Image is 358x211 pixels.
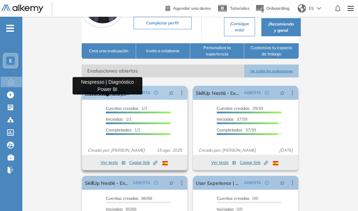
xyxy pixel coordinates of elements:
a: User Experience | Human Centered Design [196,176,241,190]
div: Nespresso | Diagnóstico Power BI [73,77,142,95]
button: Customiza tu espacio de trabajo [244,43,298,59]
span: 0/0 [217,196,258,201]
span: Cuentas creadas [106,196,139,201]
button: Ver todas las evaluaciones [244,65,298,77]
span: 88/88 [106,196,152,201]
span: ES [309,5,314,12]
span: Copiar link [129,159,157,166]
span: Evaluaciones abiertas [82,65,244,77]
span: 37/39 [217,116,247,122]
button: ¡Recomienda y gana! [261,18,301,36]
span: 1/1 [106,127,140,133]
img: Logo [1,5,43,13]
span: pushpin [169,90,174,96]
img: ESP [273,161,278,165]
span: Agendar una demo [173,6,211,11]
span: check-circle [154,91,158,95]
span: Tutoriales [230,6,249,11]
span: 1/1 [106,116,132,122]
button: Crea una evaluación [82,43,136,59]
span: E [9,58,12,63]
img: Menu [345,1,357,15]
img: arrow [317,7,321,10]
span: [DATE] [276,147,296,153]
span: 1/1 [106,106,147,111]
button: pushpin [275,177,290,188]
button: Copiar link [240,158,268,167]
button: Completar perfil [134,17,192,29]
button: pushpin [164,87,179,98]
button: Invita a colaborar [136,43,190,59]
span: Cuentas creadas [217,106,249,111]
span: check-circle [154,181,158,185]
button: ¡Consigue más! [224,17,255,36]
span: Creado por: [PERSON_NAME] [85,147,148,153]
button: pushpin [275,87,290,98]
img: ESP [162,161,168,165]
span: pushpin [280,180,285,186]
i: - [6,28,14,29]
span: Cuentas creadas [217,196,249,201]
a: SkillUp Nestlé - Examen Final [196,86,241,100]
button: Personaliza la experiencia [190,43,244,59]
a: Agendar una demo [165,3,211,12]
span: Creado por: [PERSON_NAME] [196,147,259,153]
span: Iniciadas [106,116,123,122]
button: Ver tests [211,158,236,167]
a: SkillUp Nestlé - Examen Inicial [85,176,130,190]
span: Completados [106,127,132,133]
button: Onboarding [255,1,289,16]
button: pushpin [164,177,179,188]
img: world [298,4,306,13]
span: check-circle [265,181,269,185]
span: ABIERTA [133,180,150,186]
span: ABIERTA [244,90,261,96]
span: Cuentas creadas [106,106,139,111]
span: pushpin [280,90,285,96]
span: ABIERTA [244,180,261,186]
span: 39/39 [217,106,263,111]
span: Completados [217,127,243,133]
span: 15 ago. 2025 [154,147,185,153]
button: Ver tests [100,158,126,167]
button: Copiar link [129,158,157,167]
span: 37/39 [217,127,256,133]
span: Onboarding [266,6,289,11]
span: check-circle [265,91,269,95]
span: pushpin [169,180,174,186]
span: Copiar link [240,159,268,166]
span: Iniciadas [217,116,234,122]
